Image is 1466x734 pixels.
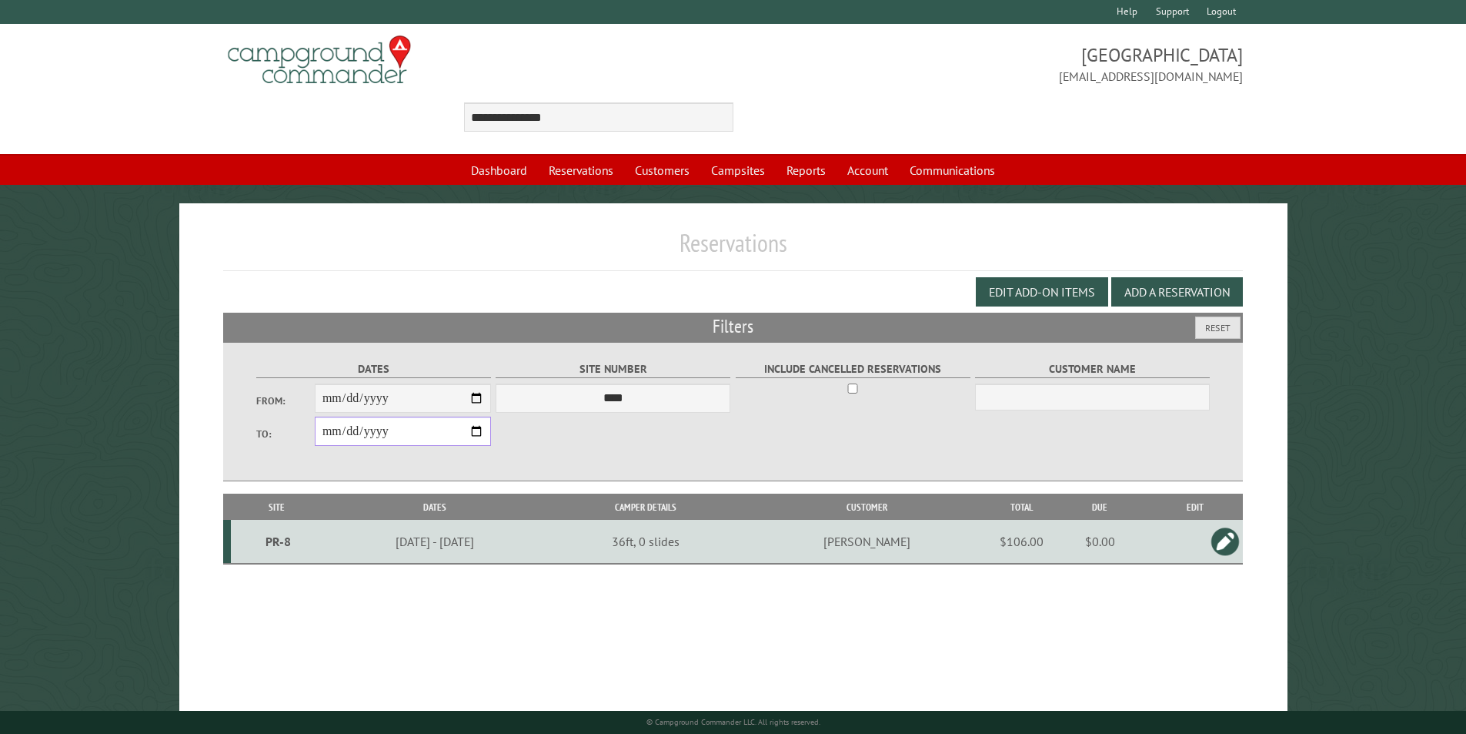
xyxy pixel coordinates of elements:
[223,30,416,90] img: Campground Commander
[975,360,1210,378] label: Customer Name
[547,520,743,564] td: 36ft, 0 slides
[777,156,835,185] a: Reports
[733,42,1244,85] span: [GEOGRAPHIC_DATA] [EMAIL_ADDRESS][DOMAIN_NAME]
[736,360,970,378] label: Include Cancelled Reservations
[1053,494,1147,521] th: Due
[646,717,820,727] small: © Campground Commander LLC. All rights reserved.
[1195,317,1241,339] button: Reset
[223,228,1244,270] h1: Reservations
[256,360,491,378] label: Dates
[991,520,1053,564] td: $106.00
[223,313,1244,342] h2: Filters
[237,534,320,549] div: PR-8
[976,277,1108,307] button: Edit Add-on Items
[231,494,322,521] th: Site
[626,156,699,185] a: Customers
[743,520,991,564] td: [PERSON_NAME]
[325,534,545,549] div: [DATE] - [DATE]
[547,494,743,521] th: Camper Details
[1053,520,1147,564] td: $0.00
[322,494,547,521] th: Dates
[462,156,536,185] a: Dashboard
[539,156,623,185] a: Reservations
[256,427,315,441] label: To:
[838,156,897,185] a: Account
[1111,277,1243,307] button: Add a Reservation
[743,494,991,521] th: Customer
[496,360,730,378] label: Site Number
[702,156,774,185] a: Campsites
[991,494,1053,521] th: Total
[900,156,1004,185] a: Communications
[256,394,315,408] label: From:
[1147,494,1243,521] th: Edit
